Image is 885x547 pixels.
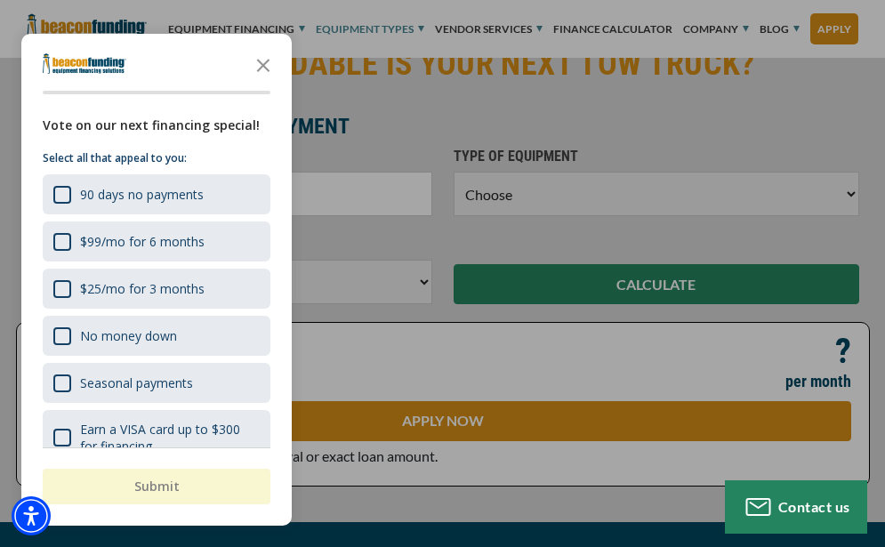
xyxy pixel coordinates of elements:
[21,34,292,527] div: Survey
[43,174,270,214] div: 90 days no payments
[43,316,270,356] div: No money down
[43,53,126,75] img: Company logo
[43,410,270,465] div: Earn a VISA card up to $300 for financing
[245,46,281,82] button: Close the survey
[43,269,270,309] div: $25/mo for 3 months
[80,327,177,344] div: No money down
[80,374,193,391] div: Seasonal payments
[80,280,205,297] div: $25/mo for 3 months
[778,498,850,515] span: Contact us
[43,363,270,403] div: Seasonal payments
[80,233,205,250] div: $99/mo for 6 months
[43,149,270,167] p: Select all that appeal to you:
[80,421,260,454] div: Earn a VISA card up to $300 for financing
[43,469,270,504] button: Submit
[43,221,270,261] div: $99/mo for 6 months
[80,186,204,203] div: 90 days no payments
[12,496,51,535] div: Accessibility Menu
[725,480,867,534] button: Contact us
[43,116,270,135] div: Vote on our next financing special!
